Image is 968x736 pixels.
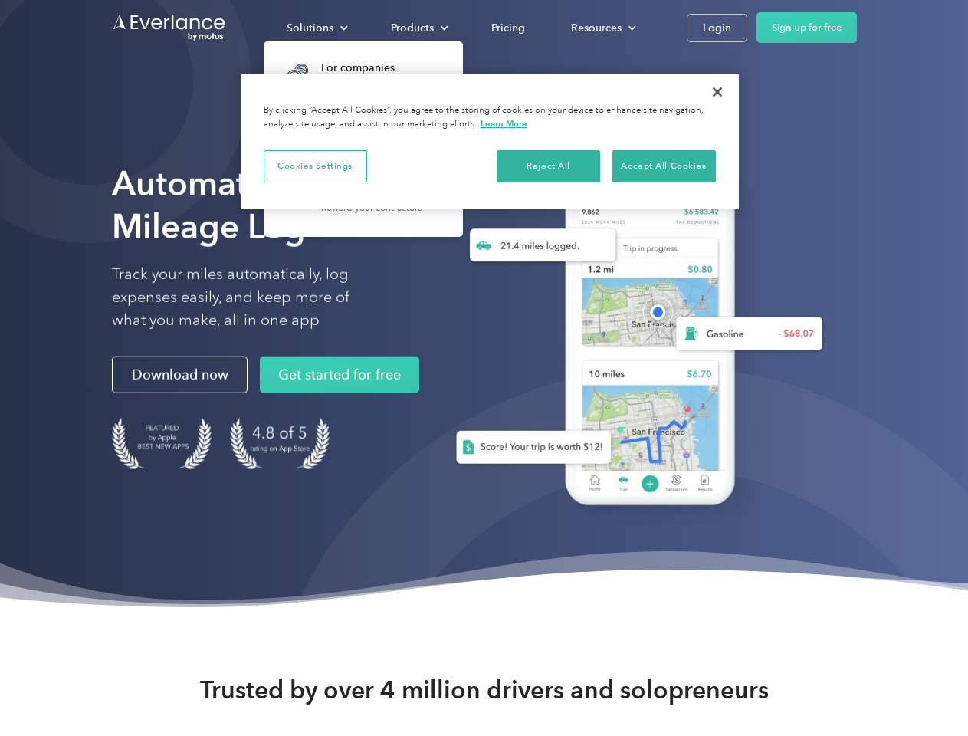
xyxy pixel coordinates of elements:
div: Products [376,15,461,41]
nav: Solutions [264,41,463,237]
a: Pricing [476,15,540,41]
a: More information about your privacy, opens in a new tab [481,118,527,129]
div: Login [703,18,731,38]
strong: Trusted by over 4 million drivers and solopreneurs [200,675,769,705]
a: Download now [112,356,248,393]
div: Privacy [241,74,739,209]
div: Resources [556,15,648,41]
div: Cookie banner [241,74,739,209]
a: For companiesEasy vehicle reimbursements [271,51,451,100]
a: Go to homepage [112,13,227,42]
img: Badge for Featured by Apple Best New Apps [112,418,212,469]
button: Cookies Settings [264,150,367,182]
div: For companies [321,61,443,76]
div: Solutions [271,15,360,41]
a: Sign up for free [756,12,857,43]
div: Resources [571,18,622,38]
div: Solutions [287,18,333,38]
button: Close [701,75,734,109]
img: Everlance, mileage tracker app, expense tracking app [431,146,835,528]
div: By clicking “Accept All Cookies”, you agree to the storing of cookies on your device to enhance s... [264,104,716,131]
div: Pricing [491,18,525,38]
p: Track your miles automatically, log expenses easily, and keep more of what you make, all in one app [112,263,386,332]
button: Accept All Cookies [612,150,716,182]
a: Login [687,14,747,42]
div: Products [391,18,434,38]
a: Get started for free [260,356,419,393]
img: 4.9 out of 5 stars on the app store [230,418,330,469]
button: Reject All [497,150,600,182]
